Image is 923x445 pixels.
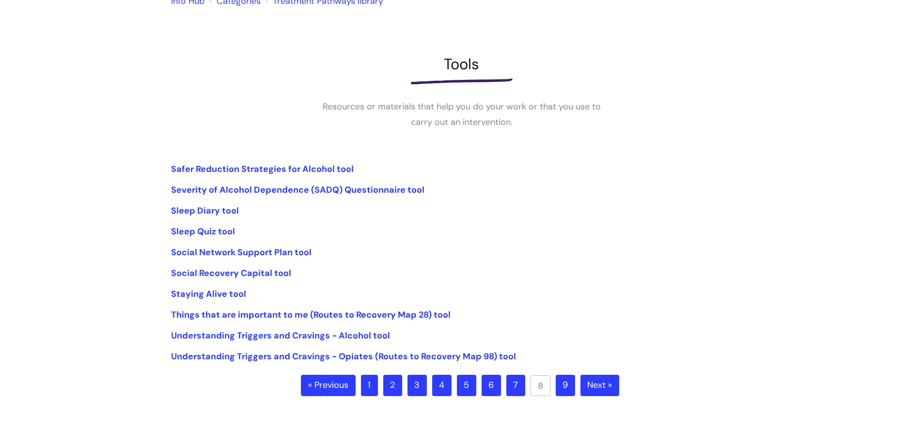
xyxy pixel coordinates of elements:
[556,375,575,396] a: 9
[171,246,312,258] a: Social Network Support Plan tool
[171,55,752,73] h1: Tools
[171,330,390,341] a: Understanding Triggers and Cravings - Alcohol tool
[457,375,476,396] a: 5
[506,375,525,396] a: 7
[482,375,501,396] a: 6
[361,375,378,396] a: 1
[301,375,356,396] a: « Previous
[580,375,619,396] a: Next »
[407,375,427,396] a: 3
[171,205,239,216] a: Sleep Diary tool
[531,375,550,396] a: 8
[171,309,451,321] a: Things that are important to me (Routes to Recovery Map 28) tool
[171,226,235,237] a: Sleep Quiz tool
[171,184,424,196] a: Severity of Alcohol Dependence (SADQ) Questionnaire tool
[171,163,354,175] a: Safer Reduction Strategies for Alcohol tool
[316,99,607,130] p: Resources or materials that help you do your work or that you use to carry out an intervention.
[432,375,452,396] a: 4
[171,351,516,362] a: Understanding Triggers and Cravings - Opiates (Routes to Recovery Map 98) tool
[171,267,291,279] a: Social Recovery Capital tool
[171,288,246,300] a: Staying Alive tool
[383,375,402,396] a: 2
